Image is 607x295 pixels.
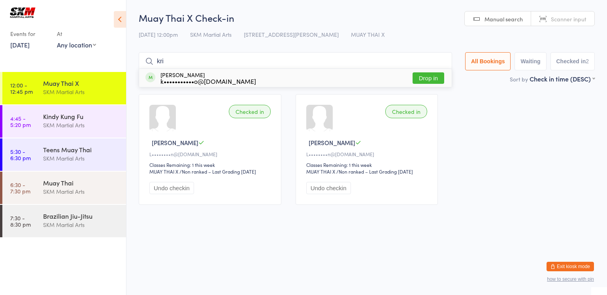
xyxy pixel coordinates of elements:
[2,172,126,204] a: 6:30 -7:30 pmMuay ThaiSKM Martial Arts
[139,30,178,38] span: [DATE] 12:00pm
[139,52,452,70] input: Search
[152,138,198,147] span: [PERSON_NAME]
[2,72,126,104] a: 12:00 -12:45 pmMuay Thai XSKM Martial Arts
[43,145,119,154] div: Teens Muay Thai
[306,168,335,175] div: MUAY THAI X
[306,182,351,194] button: Undo checkin
[2,138,126,171] a: 5:30 -6:30 pmTeens Muay ThaiSKM Martial Arts
[43,112,119,121] div: Kindy Kung Fu
[149,182,194,194] button: Undo checkin
[229,105,271,118] div: Checked in
[10,40,30,49] a: [DATE]
[43,178,119,187] div: Muay Thai
[139,11,595,24] h2: Muay Thai X Check-in
[515,52,546,70] button: Waiting
[43,154,119,163] div: SKM Martial Arts
[2,105,126,138] a: 4:45 -5:20 pmKindy Kung FuSKM Martial Arts
[550,52,595,70] button: Checked in2
[586,58,589,64] div: 2
[10,148,31,161] time: 5:30 - 6:30 pm
[510,75,528,83] label: Sort by
[413,72,444,84] button: Drop in
[2,205,126,237] a: 7:30 -8:30 pmBrazilian Jiu-JitsuSKM Martial Arts
[43,79,119,87] div: Muay Thai X
[484,15,523,23] span: Manual search
[149,151,273,157] div: L••••••••n@[DOMAIN_NAME]
[190,30,232,38] span: SKM Martial Arts
[10,215,31,227] time: 7:30 - 8:30 pm
[385,105,427,118] div: Checked in
[57,40,96,49] div: Any location
[306,161,430,168] div: Classes Remaining: 1 this week
[43,121,119,130] div: SKM Martial Arts
[57,27,96,40] div: At
[336,168,413,175] span: / Non ranked – Last Grading [DATE]
[547,262,594,271] button: Exit kiosk mode
[10,182,30,194] time: 6:30 - 7:30 pm
[149,161,273,168] div: Classes Remaining: 1 this week
[306,151,430,157] div: L••••••••n@[DOMAIN_NAME]
[8,6,38,19] img: SKM Martial Arts
[309,138,355,147] span: [PERSON_NAME]
[43,212,119,220] div: Brazilian Jiu-Jitsu
[149,168,178,175] div: MUAY THAI X
[465,52,511,70] button: All Bookings
[547,276,594,282] button: how to secure with pin
[179,168,256,175] span: / Non ranked – Last Grading [DATE]
[160,78,256,84] div: k•••••••••••o@[DOMAIN_NAME]
[10,115,31,128] time: 4:45 - 5:20 pm
[160,72,256,84] div: [PERSON_NAME]
[10,82,33,95] time: 12:00 - 12:45 pm
[43,220,119,229] div: SKM Martial Arts
[43,87,119,96] div: SKM Martial Arts
[551,15,586,23] span: Scanner input
[351,30,385,38] span: MUAY THAI X
[10,27,49,40] div: Events for
[530,74,595,83] div: Check in time (DESC)
[43,187,119,196] div: SKM Martial Arts
[244,30,339,38] span: [STREET_ADDRESS][PERSON_NAME]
